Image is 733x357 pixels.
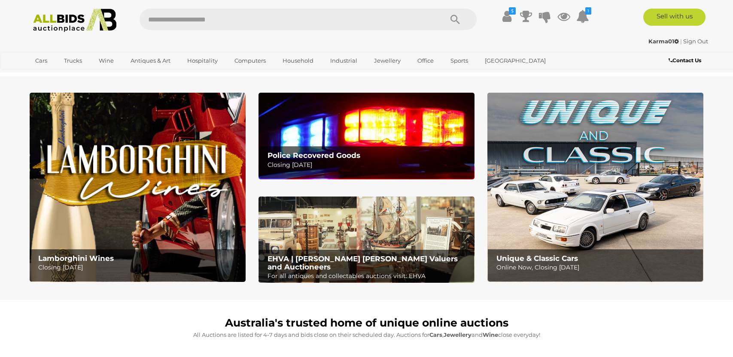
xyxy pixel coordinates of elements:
p: For all antiques and collectables auctions visit: EHVA [268,271,470,281]
a: Lamborghini Wines Lamborghini Wines Closing [DATE] [30,93,246,282]
b: Unique & Classic Cars [496,254,578,263]
img: Police Recovered Goods [259,93,474,179]
strong: Jewellery [444,331,471,338]
a: Office [412,54,439,68]
img: Allbids.com.au [28,9,122,32]
a: Trucks [58,54,88,68]
a: Sell with us [643,9,706,26]
a: Antiques & Art [125,54,176,68]
a: Sports [445,54,474,68]
a: Sign Out [683,38,708,45]
a: Contact Us [669,56,703,65]
img: Lamborghini Wines [30,93,246,282]
b: Contact Us [669,57,701,64]
a: EHVA | Evans Hastings Valuers and Auctioneers EHVA | [PERSON_NAME] [PERSON_NAME] Valuers and Auct... [259,197,474,283]
i: $ [509,7,516,15]
a: Hospitality [182,54,223,68]
b: Police Recovered Goods [268,151,360,160]
button: Search [434,9,477,30]
strong: Karma01 [648,38,679,45]
a: Household [277,54,319,68]
a: [GEOGRAPHIC_DATA] [479,54,551,68]
b: Lamborghini Wines [38,254,114,263]
a: Computers [229,54,271,68]
b: EHVA | [PERSON_NAME] [PERSON_NAME] Valuers and Auctioneers [268,254,458,271]
strong: Cars [429,331,442,338]
a: Cars [30,54,53,68]
img: Unique & Classic Cars [487,93,703,282]
a: Industrial [325,54,363,68]
a: 1 [576,9,589,24]
i: 1 [585,7,591,15]
a: Karma01 [648,38,680,45]
a: Police Recovered Goods Police Recovered Goods Closing [DATE] [259,93,474,179]
a: Unique & Classic Cars Unique & Classic Cars Online Now, Closing [DATE] [487,93,703,282]
span: | [680,38,682,45]
h1: Australia's trusted home of unique online auctions [34,317,700,329]
a: $ [501,9,514,24]
img: EHVA | Evans Hastings Valuers and Auctioneers [259,197,474,283]
a: Wine [93,54,119,68]
strong: Wine [483,331,498,338]
p: Closing [DATE] [268,160,470,170]
p: Closing [DATE] [38,262,240,273]
p: All Auctions are listed for 4-7 days and bids close on their scheduled day. Auctions for , and cl... [34,330,700,340]
a: Jewellery [368,54,406,68]
p: Online Now, Closing [DATE] [496,262,699,273]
